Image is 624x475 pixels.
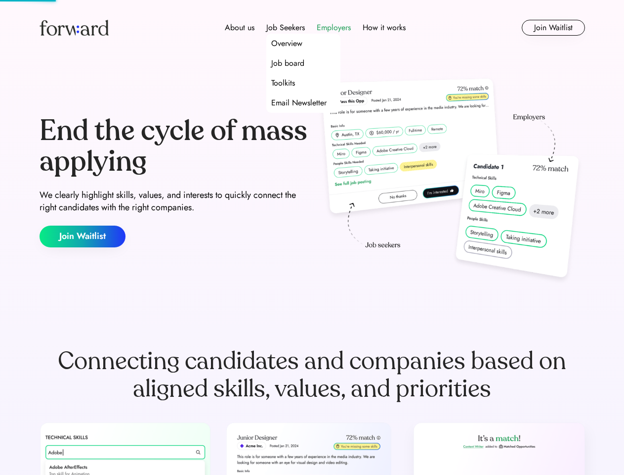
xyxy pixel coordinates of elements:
[271,38,302,49] div: Overview
[40,20,109,36] img: Forward logo
[40,226,125,247] button: Join Waitlist
[225,22,254,34] div: About us
[522,20,585,36] button: Join Waitlist
[271,97,327,109] div: Email Newsletter
[316,75,585,288] img: hero-image.png
[271,77,295,89] div: Toolkits
[271,57,304,69] div: Job board
[40,347,585,403] div: Connecting candidates and companies based on aligned skills, values, and priorities
[266,22,305,34] div: Job Seekers
[363,22,406,34] div: How it works
[317,22,351,34] div: Employers
[40,189,308,214] div: We clearly highlight skills, values, and interests to quickly connect the right candidates with t...
[40,116,308,177] div: End the cycle of mass applying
